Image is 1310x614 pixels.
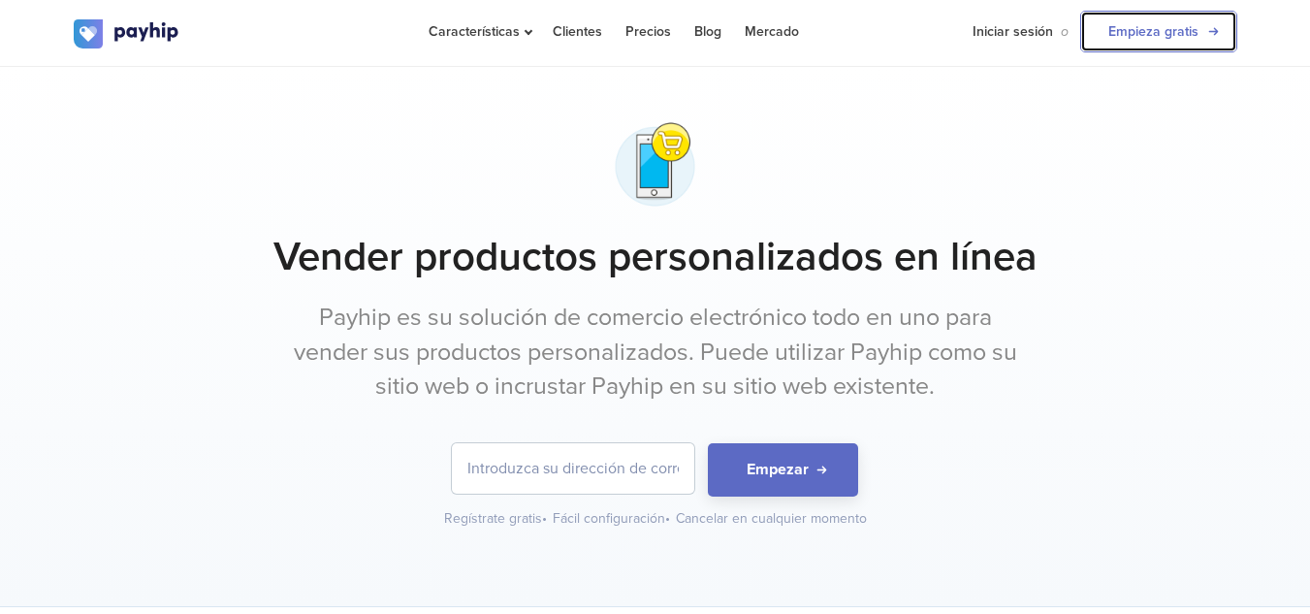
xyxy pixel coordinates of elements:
[676,509,867,529] div: Cancelar en cualquier momento
[74,233,1237,281] h1: Vender productos personalizados en línea
[542,510,547,527] span: •
[553,509,672,529] div: Fácil configuración
[444,509,549,529] div: Regístrate gratis
[606,115,704,213] img: phone-app-shop-1-gjgog5l6q35667je1tgaw7.png
[1080,11,1237,52] a: Empieza gratis
[708,443,858,497] button: Empezar
[429,23,529,40] span: Características
[292,301,1019,404] p: Payhip es su solución de comercio electrónico todo en uno para vender sus productos personalizado...
[74,19,180,48] img: logo.svg
[452,443,694,494] input: Introduzca su dirección de correo electrónico
[665,510,670,527] span: •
